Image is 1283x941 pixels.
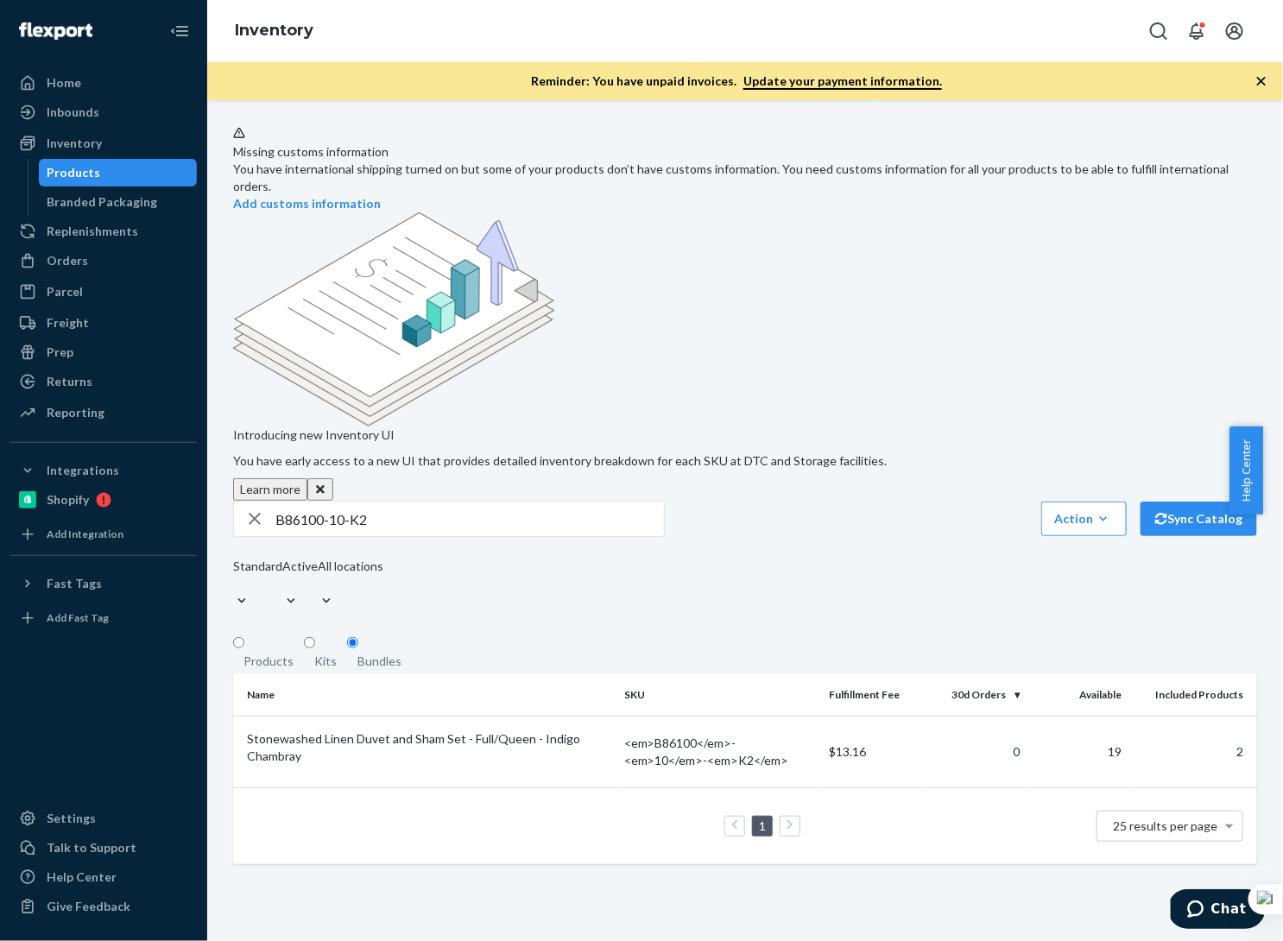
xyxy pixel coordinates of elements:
button: Action [1041,502,1127,536]
div: Add Integration [47,527,123,541]
div: Integrations [47,462,119,479]
span: 25 results per page [1114,818,1218,833]
a: Reporting [10,399,197,426]
div: Add Fast Tag [47,610,109,625]
div: Action [1054,510,1114,527]
div: Inbounds [47,104,99,121]
p: Reminder: You have unpaid invoices. [531,73,942,90]
td: $13.16 [822,716,925,787]
p: You have early access to a new UI that provides detailed inventory breakdown for each SKU at DTC ... [233,452,1257,470]
a: Add Integration [10,521,197,548]
ol: breadcrumbs [221,6,327,56]
span: Missing customs information [233,144,389,159]
a: Shopify [10,486,197,514]
div: Orders [47,252,88,269]
button: Integrations [10,457,197,484]
div: Prep [47,344,73,361]
a: Freight [10,309,197,337]
a: Help Center [10,863,197,891]
button: Give Feedback [10,893,197,920]
th: SKU [617,674,822,716]
button: Sync Catalog [1141,502,1257,536]
th: 30d Orders [925,674,1027,716]
th: Included Products [1129,674,1257,716]
button: Learn more [233,478,307,501]
div: Settings [47,810,96,827]
a: Update your payment information. [743,73,942,90]
a: Replenishments [10,218,197,245]
a: Inbounds [10,98,197,126]
button: Open notifications [1179,14,1214,48]
a: Orders [10,247,197,275]
a: Add Fast Tag [10,604,197,632]
a: Settings [10,805,197,832]
div: Home [47,74,81,92]
button: Close [307,478,333,501]
div: Reporting [47,404,104,421]
input: Kits [304,637,315,648]
div: Help Center [47,868,117,886]
th: Name [233,674,617,716]
button: Help Center [1229,426,1263,515]
a: Inventory [235,21,313,40]
div: Talk to Support [47,839,136,856]
div: Products [47,164,101,181]
div: Inventory [47,135,102,152]
div: Freight [47,314,89,332]
div: Stonewashed Linen Duvet and Sham Set - Full/Queen - Indigo Chambray [247,730,610,765]
a: Products [39,159,198,186]
p: Introducing new Inventory UI [233,426,1257,444]
img: new-reports-banner-icon.82668bd98b6a51aee86340f2a7b77ae3.png [233,212,554,426]
input: Bundles [347,637,358,648]
div: Active [282,558,318,575]
input: Standard [233,575,235,592]
div: Parcel [47,283,83,300]
div: Bundles [357,653,401,670]
a: Returns [10,368,197,395]
input: Active [282,575,284,592]
input: Search inventory by name or sku [275,502,664,536]
a: Home [10,69,197,97]
iframe: Opens a widget where you can chat to one of our agents [1171,889,1266,932]
td: 19 [1027,716,1129,787]
input: Products [233,637,244,648]
div: Give Feedback [47,898,130,915]
div: All locations [318,558,383,575]
div: Branded Packaging [47,193,158,211]
input: All locations [318,575,319,592]
div: Kits [314,653,337,670]
div: Shopify [47,491,89,508]
button: Talk to Support [10,834,197,862]
td: 2 [1129,716,1257,787]
div: Replenishments [47,223,138,240]
a: Branded Packaging [39,188,198,216]
div: Products [243,653,294,670]
button: Open Search Box [1141,14,1176,48]
a: Inventory [10,129,197,157]
div: Fast Tags [47,575,102,592]
a: Parcel [10,278,197,306]
div: Returns [47,373,92,390]
div: You have international shipping turned on but some of your products don’t have customs informatio... [233,161,1257,195]
button: Open account menu [1217,14,1252,48]
td: <em>B86100</em>-<em>10</em>-<em>K2</em> [617,716,822,787]
img: Flexport logo [19,22,92,40]
th: Available [1027,674,1129,716]
button: Close Navigation [162,14,197,48]
a: Prep [10,338,197,366]
td: 0 [925,716,1027,787]
a: Page 1 is your current page [755,818,769,833]
th: Fulfillment Fee [822,674,925,716]
button: Fast Tags [10,570,197,597]
a: Add customs information [233,196,381,211]
div: Standard [233,558,282,575]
